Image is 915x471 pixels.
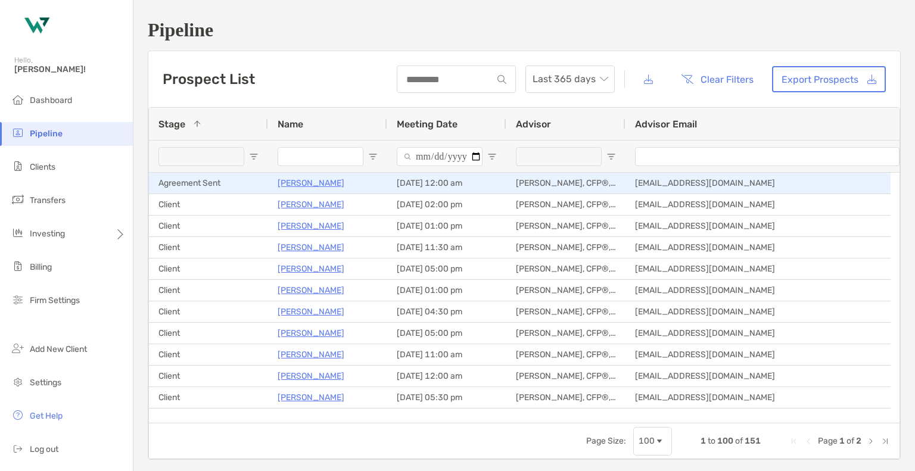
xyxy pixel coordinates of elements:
[708,436,715,446] span: to
[278,219,344,233] a: [PERSON_NAME]
[387,280,506,301] div: [DATE] 01:00 pm
[30,444,58,454] span: Log out
[149,216,268,236] div: Client
[249,152,259,161] button: Open Filter Menu
[149,301,268,322] div: Client
[11,259,25,273] img: billing icon
[387,194,506,215] div: [DATE] 02:00 pm
[30,295,80,305] span: Firm Settings
[387,366,506,386] div: [DATE] 12:00 am
[506,280,625,301] div: [PERSON_NAME], CFP®, AIF®, CPFA
[772,66,886,92] a: Export Prospects
[497,75,506,84] img: input icon
[387,258,506,279] div: [DATE] 05:00 pm
[387,237,506,258] div: [DATE] 11:30 am
[387,216,506,236] div: [DATE] 01:00 pm
[11,92,25,107] img: dashboard icon
[506,323,625,344] div: [PERSON_NAME], CFP®, AIF®, CPFA
[14,64,126,74] span: [PERSON_NAME]!
[506,344,625,365] div: [PERSON_NAME], CFP®, AIF®, CRPC™
[635,118,697,130] span: Advisor Email
[149,323,268,344] div: Client
[30,344,87,354] span: Add New Client
[789,436,799,446] div: First Page
[11,375,25,389] img: settings icon
[745,436,761,446] span: 151
[11,226,25,240] img: investing icon
[30,162,55,172] span: Clients
[506,258,625,279] div: [PERSON_NAME], CFP®, AIF®, CRPC
[30,262,52,272] span: Billing
[516,118,551,130] span: Advisor
[149,280,268,301] div: Client
[278,118,303,130] span: Name
[278,176,344,191] a: [PERSON_NAME]
[639,436,655,446] div: 100
[818,436,838,446] span: Page
[278,326,344,341] a: [PERSON_NAME]
[11,292,25,307] img: firm-settings icon
[506,216,625,236] div: [PERSON_NAME], CFP®, AIF®, CPFA
[30,378,61,388] span: Settings
[149,366,268,386] div: Client
[149,237,268,258] div: Client
[278,261,344,276] a: [PERSON_NAME]
[839,436,845,446] span: 1
[149,344,268,365] div: Client
[506,173,625,194] div: [PERSON_NAME], CFP®, AIF®, CPFA
[506,387,625,408] div: [PERSON_NAME], CFP®, AIF®, CRPC™
[163,71,255,88] h3: Prospect List
[149,194,268,215] div: Client
[586,436,626,446] div: Page Size:
[804,436,813,446] div: Previous Page
[735,436,743,446] span: of
[397,118,457,130] span: Meeting Date
[397,147,483,166] input: Meeting Date Filter Input
[11,126,25,140] img: pipeline icon
[506,237,625,258] div: [PERSON_NAME], CFP®, AIF®, CRPC™
[11,341,25,355] img: add_new_client icon
[633,427,672,456] div: Page Size
[487,152,497,161] button: Open Filter Menu
[387,408,506,429] div: [DATE] 02:00 pm
[278,411,344,426] a: [PERSON_NAME]
[387,387,506,408] div: [DATE] 05:30 pm
[11,192,25,207] img: transfers icon
[278,197,344,212] a: [PERSON_NAME]
[278,390,344,405] a: [PERSON_NAME]
[635,147,900,166] input: Advisor Email Filter Input
[278,240,344,255] a: [PERSON_NAME]
[701,436,706,446] span: 1
[387,173,506,194] div: [DATE] 12:00 am
[30,129,63,139] span: Pipeline
[368,152,378,161] button: Open Filter Menu
[11,408,25,422] img: get-help icon
[506,301,625,322] div: [PERSON_NAME], CFP®, AIF®, CRPC™
[148,19,901,41] h1: Pipeline
[30,195,66,205] span: Transfers
[672,66,762,92] button: Clear Filters
[11,159,25,173] img: clients icon
[149,408,268,429] div: Client
[30,229,65,239] span: Investing
[880,436,890,446] div: Last Page
[278,283,344,298] a: [PERSON_NAME]
[158,118,185,130] span: Stage
[278,304,344,319] a: [PERSON_NAME]
[856,436,861,446] span: 2
[149,387,268,408] div: Client
[278,369,344,383] a: [PERSON_NAME]
[278,147,363,166] input: Name Filter Input
[11,441,25,456] img: logout icon
[717,436,733,446] span: 100
[30,95,72,105] span: Dashboard
[14,5,57,48] img: Zoe Logo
